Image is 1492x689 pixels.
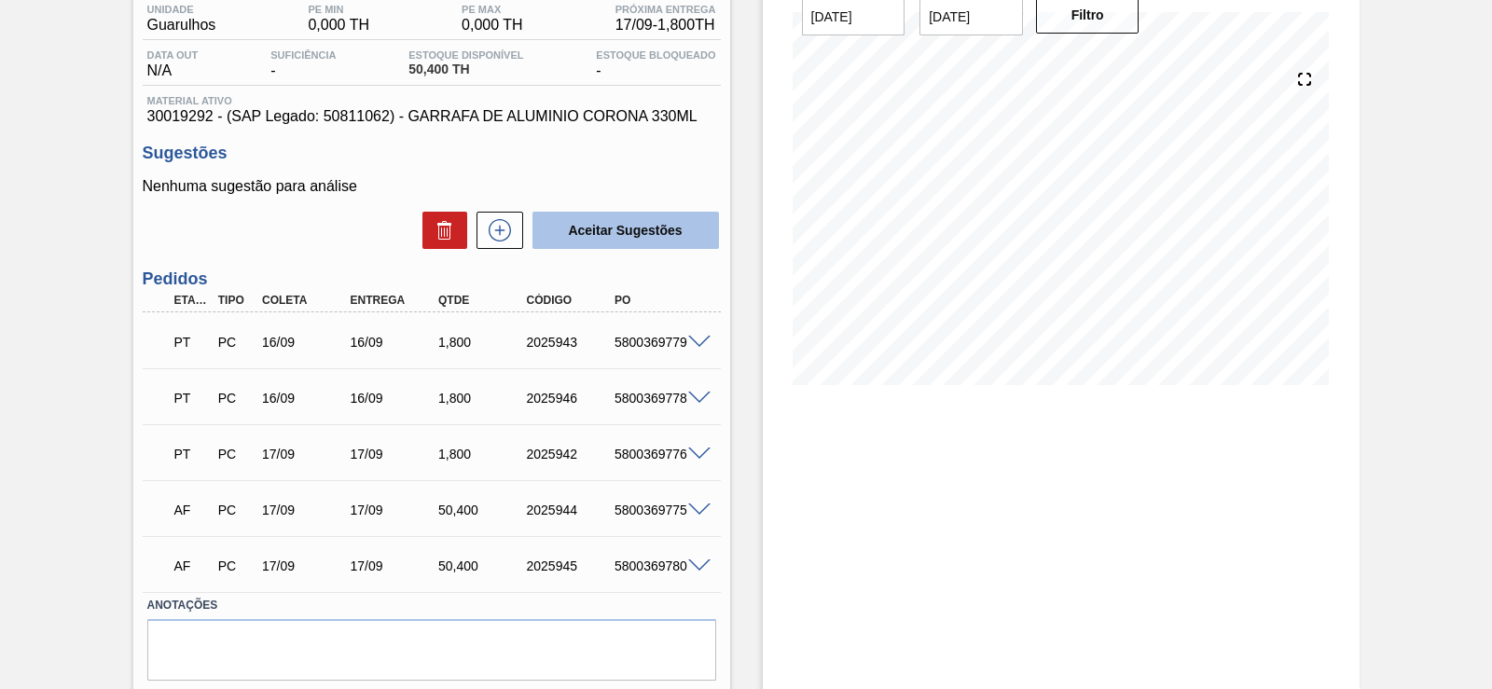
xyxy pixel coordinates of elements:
[170,434,214,475] div: Pedido em Trânsito
[467,212,523,249] div: Nova sugestão
[257,294,354,307] div: Coleta
[610,447,707,462] div: 5800369776
[522,503,619,517] div: 2025944
[174,447,210,462] p: PT
[214,447,258,462] div: Pedido de Compra
[434,503,531,517] div: 50,400
[270,49,336,61] span: Suficiência
[214,391,258,406] div: Pedido de Compra
[522,335,619,350] div: 2025943
[266,49,340,79] div: -
[174,558,210,573] p: AF
[346,447,443,462] div: 17/09/2025
[174,335,210,350] p: PT
[615,4,716,15] span: Próxima Entrega
[257,558,354,573] div: 17/09/2025
[346,558,443,573] div: 17/09/2025
[596,49,715,61] span: Estoque Bloqueado
[143,178,721,195] p: Nenhuma sugestão para análise
[257,391,354,406] div: 16/09/2025
[170,294,214,307] div: Etapa
[143,49,203,79] div: N/A
[147,17,216,34] span: Guarulhos
[147,4,216,15] span: Unidade
[170,545,214,586] div: Aguardando Faturamento
[591,49,720,79] div: -
[610,503,707,517] div: 5800369775
[462,17,523,34] span: 0,000 TH
[346,391,443,406] div: 16/09/2025
[346,335,443,350] div: 16/09/2025
[610,391,707,406] div: 5800369778
[610,335,707,350] div: 5800369779
[522,558,619,573] div: 2025945
[214,335,258,350] div: Pedido de Compra
[214,503,258,517] div: Pedido de Compra
[532,212,719,249] button: Aceitar Sugestões
[346,503,443,517] div: 17/09/2025
[257,335,354,350] div: 16/09/2025
[523,210,721,251] div: Aceitar Sugestões
[174,503,210,517] p: AF
[147,49,199,61] span: Data out
[170,489,214,531] div: Aguardando Faturamento
[434,558,531,573] div: 50,400
[147,95,716,106] span: Material ativo
[522,294,619,307] div: Código
[408,49,523,61] span: Estoque Disponível
[143,144,721,163] h3: Sugestões
[434,447,531,462] div: 1,800
[257,447,354,462] div: 17/09/2025
[522,447,619,462] div: 2025942
[214,558,258,573] div: Pedido de Compra
[308,17,369,34] span: 0,000 TH
[170,322,214,363] div: Pedido em Trânsito
[174,391,210,406] p: PT
[408,62,523,76] span: 50,400 TH
[170,378,214,419] div: Pedido em Trânsito
[147,108,716,125] span: 30019292 - (SAP Legado: 50811062) - GARRAFA DE ALUMINIO CORONA 330ML
[413,212,467,249] div: Excluir Sugestões
[615,17,716,34] span: 17/09 - 1,800 TH
[434,335,531,350] div: 1,800
[610,558,707,573] div: 5800369780
[610,294,707,307] div: PO
[143,269,721,289] h3: Pedidos
[214,294,258,307] div: Tipo
[308,4,369,15] span: PE MIN
[434,391,531,406] div: 1,800
[257,503,354,517] div: 17/09/2025
[522,391,619,406] div: 2025946
[147,592,716,619] label: Anotações
[346,294,443,307] div: Entrega
[434,294,531,307] div: Qtde
[462,4,523,15] span: PE MAX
